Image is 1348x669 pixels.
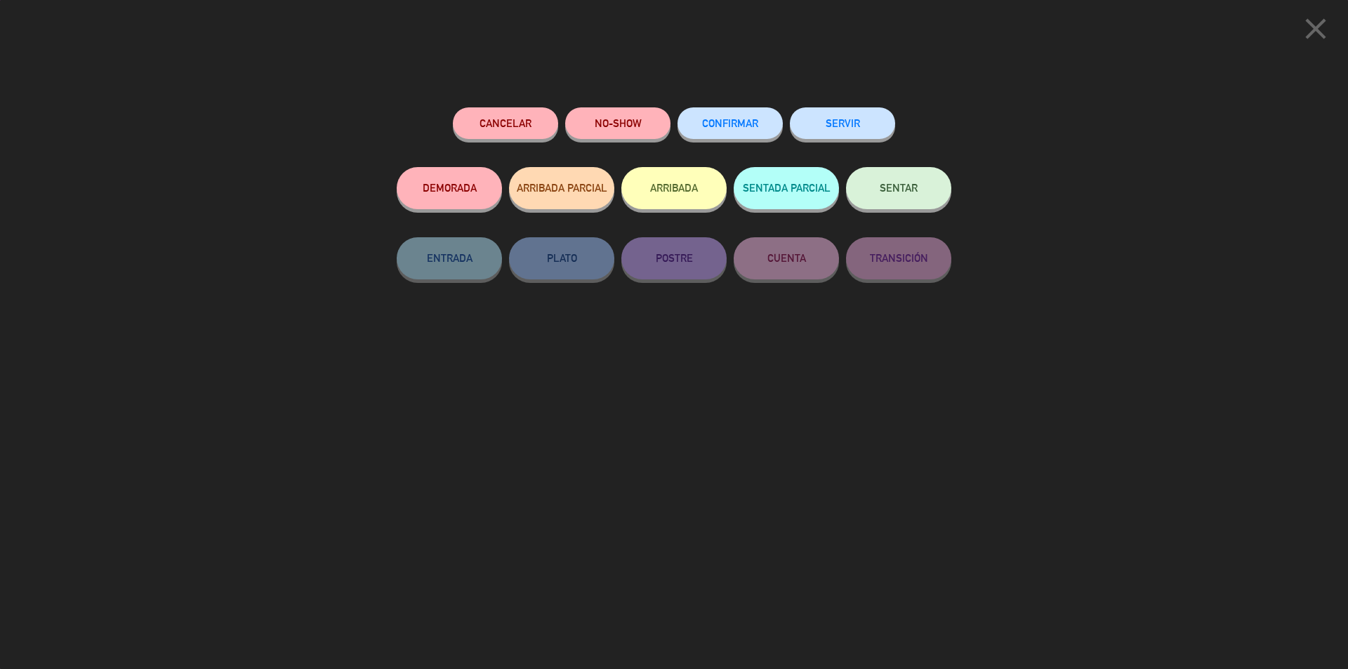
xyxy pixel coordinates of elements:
[565,107,670,139] button: NO-SHOW
[734,167,839,209] button: SENTADA PARCIAL
[880,182,918,194] span: SENTAR
[517,182,607,194] span: ARRIBADA PARCIAL
[621,237,727,279] button: POSTRE
[453,107,558,139] button: Cancelar
[509,167,614,209] button: ARRIBADA PARCIAL
[509,237,614,279] button: PLATO
[846,237,951,279] button: TRANSICIÓN
[702,117,758,129] span: CONFIRMAR
[621,167,727,209] button: ARRIBADA
[397,237,502,279] button: ENTRADA
[678,107,783,139] button: CONFIRMAR
[790,107,895,139] button: SERVIR
[1294,11,1337,52] button: close
[397,167,502,209] button: DEMORADA
[734,237,839,279] button: CUENTA
[846,167,951,209] button: SENTAR
[1298,11,1333,46] i: close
